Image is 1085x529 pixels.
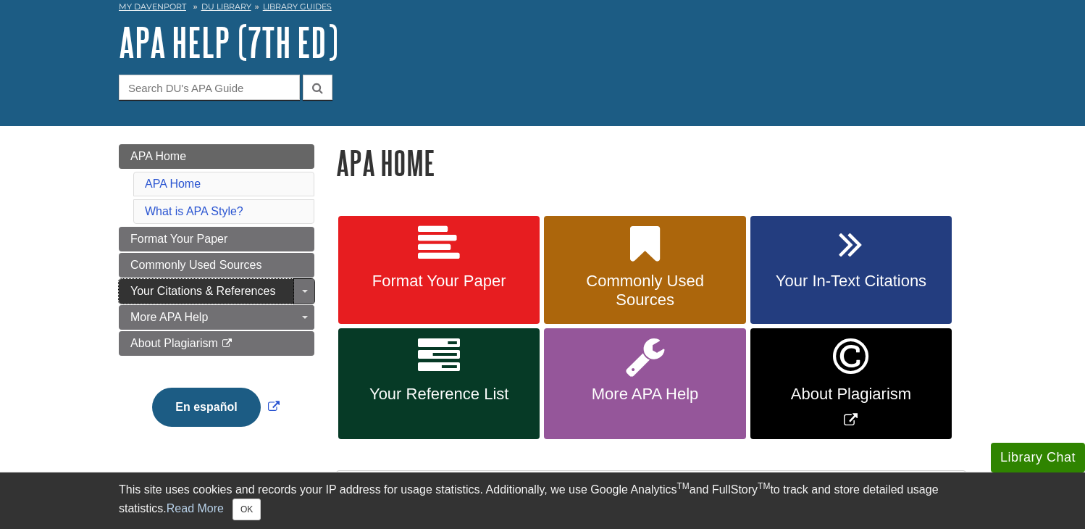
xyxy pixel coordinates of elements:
[119,227,314,251] a: Format Your Paper
[119,144,314,451] div: Guide Page Menu
[555,272,734,309] span: Commonly Used Sources
[145,178,201,190] a: APA Home
[758,481,770,491] sup: TM
[761,385,941,404] span: About Plagiarism
[119,253,314,278] a: Commonly Used Sources
[145,205,243,217] a: What is APA Style?
[750,216,952,325] a: Your In-Text Citations
[338,216,540,325] a: Format Your Paper
[337,471,965,509] h2: What is APA Style?
[555,385,734,404] span: More APA Help
[349,385,529,404] span: Your Reference List
[119,75,300,100] input: Search DU's APA Guide
[761,272,941,291] span: Your In-Text Citations
[232,499,261,520] button: Close
[119,331,314,356] a: About Plagiarism
[167,502,224,515] a: Read More
[544,328,745,439] a: More APA Help
[338,328,540,439] a: Your Reference List
[119,279,314,304] a: Your Citations & References
[119,305,314,330] a: More APA Help
[119,144,314,169] a: APA Home
[991,443,1085,472] button: Library Chat
[130,311,208,323] span: More APA Help
[130,337,218,349] span: About Plagiarism
[130,150,186,162] span: APA Home
[119,20,338,64] a: APA Help (7th Ed)
[152,388,260,427] button: En español
[544,216,745,325] a: Commonly Used Sources
[148,401,282,413] a: Link opens in new window
[750,328,952,439] a: Link opens in new window
[263,1,332,12] a: Library Guides
[119,1,186,13] a: My Davenport
[676,481,689,491] sup: TM
[336,144,966,181] h1: APA Home
[349,272,529,291] span: Format Your Paper
[201,1,251,12] a: DU Library
[130,259,261,271] span: Commonly Used Sources
[130,233,227,245] span: Format Your Paper
[119,481,966,520] div: This site uses cookies and records your IP address for usage statistics. Additionally, we use Goo...
[221,339,233,349] i: This link opens in a new window
[130,285,275,297] span: Your Citations & References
